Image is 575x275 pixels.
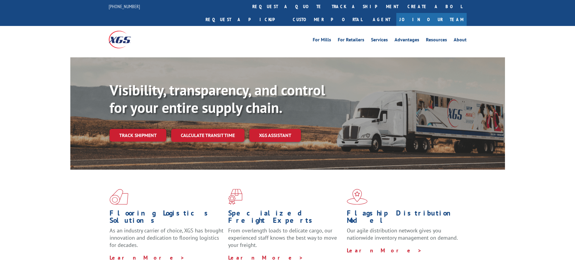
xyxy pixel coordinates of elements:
span: As an industry carrier of choice, XGS has brought innovation and dedication to flooring logistics... [110,227,223,248]
img: xgs-icon-focused-on-flooring-red [228,189,242,205]
a: For Mills [313,37,331,44]
a: Learn More > [347,247,422,254]
span: Our agile distribution network gives you nationwide inventory management on demand. [347,227,458,241]
a: Learn More > [228,254,303,261]
a: Join Our Team [396,13,467,26]
h1: Flooring Logistics Solutions [110,209,224,227]
a: Calculate transit time [171,129,244,142]
a: Request a pickup [201,13,288,26]
p: From overlength loads to delicate cargo, our experienced staff knows the best way to move your fr... [228,227,342,254]
a: Advantages [395,37,419,44]
a: XGS ASSISTANT [249,129,301,142]
a: [PHONE_NUMBER] [109,3,140,9]
a: Services [371,37,388,44]
a: For Retailers [338,37,364,44]
img: xgs-icon-flagship-distribution-model-red [347,189,368,205]
h1: Specialized Freight Experts [228,209,342,227]
a: Customer Portal [288,13,367,26]
b: Visibility, transparency, and control for your entire supply chain. [110,81,325,117]
img: xgs-icon-total-supply-chain-intelligence-red [110,189,128,205]
a: Resources [426,37,447,44]
a: Agent [367,13,396,26]
a: About [454,37,467,44]
a: Learn More > [110,254,185,261]
a: Track shipment [110,129,166,142]
h1: Flagship Distribution Model [347,209,461,227]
